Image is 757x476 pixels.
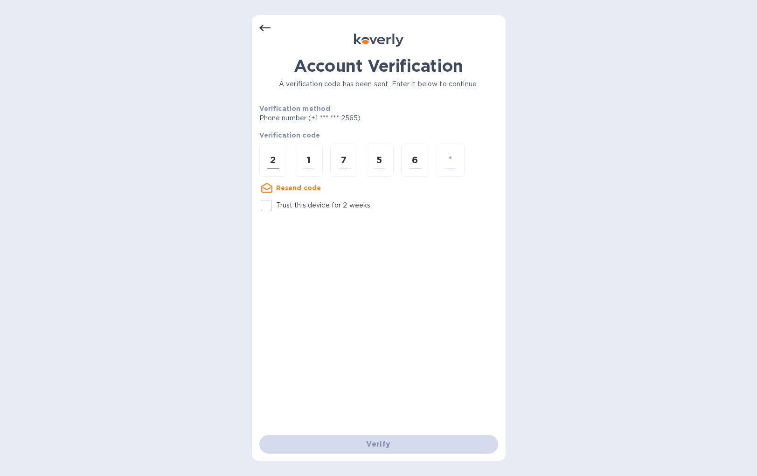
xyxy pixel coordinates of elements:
p: Phone number (+1 *** *** 2565) [259,113,432,123]
p: Trust this device for 2 weeks [276,200,371,210]
u: Resend code [276,184,321,192]
p: A verification code has been sent. Enter it below to continue. [259,79,498,89]
p: Verification code [259,131,498,140]
b: Verification method [259,105,331,112]
h1: Account Verification [259,56,498,76]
